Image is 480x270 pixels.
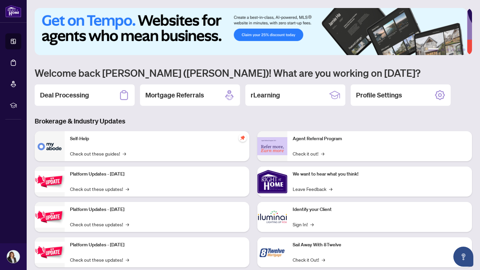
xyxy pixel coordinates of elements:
[70,221,129,228] a: Check out these updates!→
[457,48,460,51] button: 5
[329,185,332,193] span: →
[70,150,126,157] a: Check out these guides!→
[322,256,325,263] span: →
[453,247,473,267] button: Open asap
[35,171,65,192] img: Platform Updates - July 21, 2025
[40,90,89,100] h2: Deal Processing
[321,150,324,157] span: →
[239,134,247,142] span: pushpin
[293,221,314,228] a: Sign In!→
[257,202,287,232] img: Identify your Client
[257,237,287,267] img: Sail Away With 8Twelve
[293,135,467,143] p: Agent Referral Program
[428,48,439,51] button: 1
[463,48,465,51] button: 6
[257,137,287,156] img: Agent Referral Program
[35,66,472,79] h1: Welcome back [PERSON_NAME] ([PERSON_NAME])! What are you working on [DATE]?
[5,5,21,17] img: logo
[7,250,20,263] img: Profile Icon
[35,8,467,55] img: Slide 0
[35,242,65,263] img: Platform Updates - June 23, 2025
[293,150,324,157] a: Check it out!→
[70,256,129,263] a: Check out these updates!→
[70,206,244,213] p: Platform Updates - [DATE]
[293,206,467,213] p: Identify your Client
[293,241,467,249] p: Sail Away With 8Twelve
[70,241,244,249] p: Platform Updates - [DATE]
[293,185,332,193] a: Leave Feedback→
[452,48,455,51] button: 4
[293,256,325,263] a: Check it Out!→
[441,48,444,51] button: 2
[70,185,129,193] a: Check out these updates!→
[257,167,287,197] img: We want to hear what you think!
[310,221,314,228] span: →
[35,131,65,161] img: Self-Help
[356,90,402,100] h2: Profile Settings
[123,150,126,157] span: →
[293,171,467,178] p: We want to hear what you think!
[35,116,472,126] h3: Brokerage & Industry Updates
[35,206,65,227] img: Platform Updates - July 8, 2025
[126,185,129,193] span: →
[251,90,280,100] h2: rLearning
[70,135,244,143] p: Self-Help
[145,90,204,100] h2: Mortgage Referrals
[447,48,449,51] button: 3
[126,221,129,228] span: →
[70,171,244,178] p: Platform Updates - [DATE]
[126,256,129,263] span: →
